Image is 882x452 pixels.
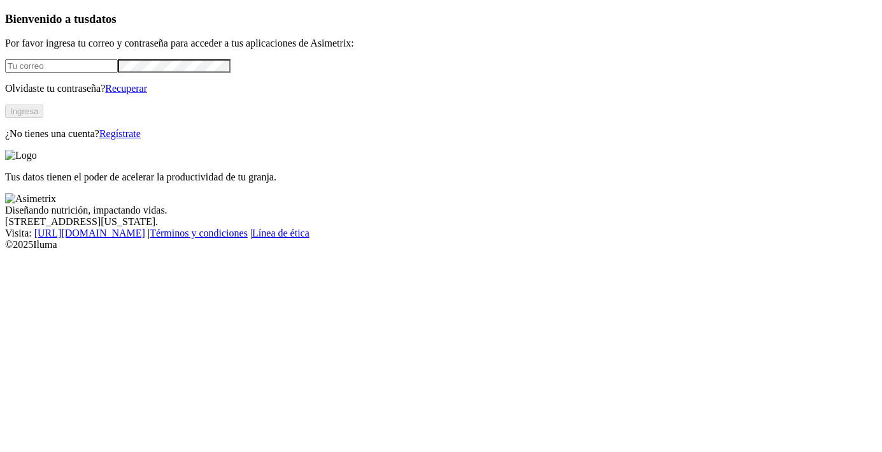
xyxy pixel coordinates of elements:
[5,12,877,26] h3: Bienvenido a tus
[150,228,248,238] a: Términos y condiciones
[5,228,877,239] div: Visita : | |
[99,128,141,139] a: Regístrate
[5,205,877,216] div: Diseñando nutrición, impactando vidas.
[252,228,309,238] a: Línea de ética
[5,150,37,161] img: Logo
[5,105,43,118] button: Ingresa
[5,38,877,49] p: Por favor ingresa tu correo y contraseña para acceder a tus aplicaciones de Asimetrix:
[5,216,877,228] div: [STREET_ADDRESS][US_STATE].
[5,239,877,251] div: © 2025 Iluma
[5,83,877,94] p: Olvidaste tu contraseña?
[5,193,56,205] img: Asimetrix
[5,171,877,183] p: Tus datos tienen el poder de acelerar la productividad de tu granja.
[34,228,145,238] a: [URL][DOMAIN_NAME]
[89,12,117,26] span: datos
[105,83,147,94] a: Recuperar
[5,59,118,73] input: Tu correo
[5,128,877,140] p: ¿No tienes una cuenta?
